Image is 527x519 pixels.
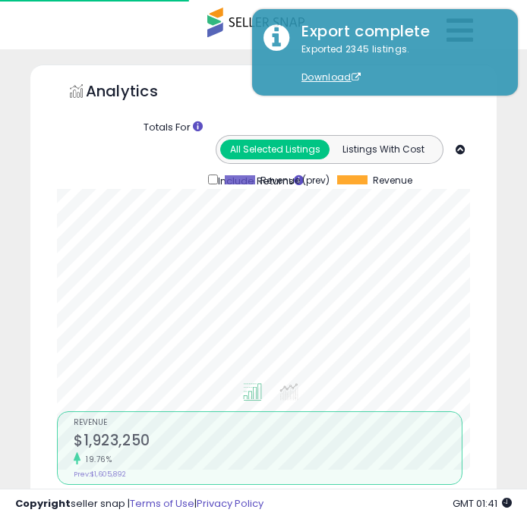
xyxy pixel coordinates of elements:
small: 19.76% [80,454,112,465]
span: 2025-09-9 01:41 GMT [453,496,512,511]
span: Revenue (prev) [260,175,330,186]
div: Exported 2345 listings. [290,42,506,85]
span: Revenue [74,419,462,427]
a: Download [301,71,361,83]
span: Revenue [373,175,412,186]
h2: $1,923,250 [74,432,462,452]
a: Terms of Use [130,496,194,511]
strong: Copyright [15,496,71,511]
h5: Analytics [86,80,188,105]
small: Prev: $1,605,892 [74,470,126,479]
div: Export complete [290,20,506,42]
a: Privacy Policy [197,496,263,511]
div: seller snap | | [15,497,263,511]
